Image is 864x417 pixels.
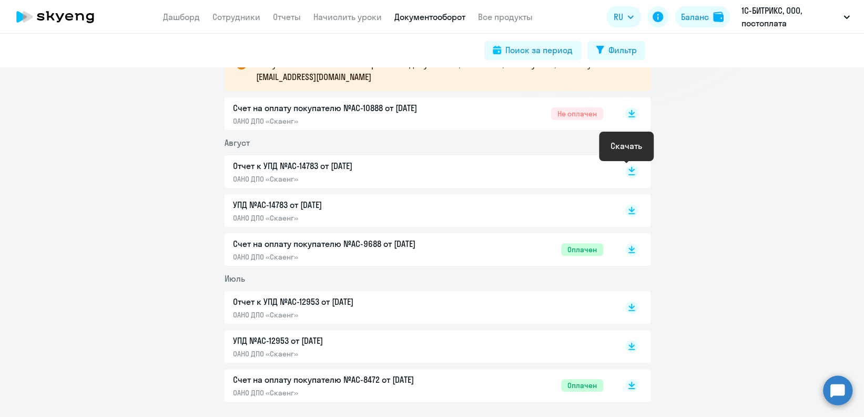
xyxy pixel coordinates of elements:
[233,295,454,308] p: Отчет к УПД №AC-12953 от [DATE]
[608,44,637,56] div: Фильтр
[233,174,454,184] p: ОАНО ДПО «Скаенг»
[233,102,454,114] p: Счет на оплату покупателю №AC-10888 от [DATE]
[614,11,623,23] span: RU
[163,12,200,22] a: Дашборд
[681,11,709,23] div: Баланс
[675,6,730,27] button: Балансbalance
[233,237,603,262] a: Счет на оплату покупателю №AC-9688 от [DATE]ОАНО ДПО «Скаенг»Оплачен
[233,116,454,126] p: ОАНО ДПО «Скаенг»
[611,140,642,152] div: Скачать
[256,58,632,83] p: В случае возникновения вопросов по документам, напишите, пожалуйста, на почту [EMAIL_ADDRESS][DOM...
[233,237,454,250] p: Счет на оплату покупателю №AC-9688 от [DATE]
[233,160,454,172] p: Отчет к УПД №AC-14783 от [DATE]
[505,44,573,56] div: Поиск за период
[233,252,454,262] p: ОАНО ДПО «Скаенг»
[273,12,301,22] a: Отчеты
[233,213,454,223] p: ОАНО ДПО «Скаенг»
[741,4,839,29] p: 1С-БИТРИКС, ООО, постоплата
[233,334,454,347] p: УПД №AC-12953 от [DATE]
[225,273,245,284] span: Июль
[736,4,855,29] button: 1С-БИТРИКС, ООО, постоплата
[233,334,603,359] a: УПД №AC-12953 от [DATE]ОАНО ДПО «Скаенг»
[233,373,603,398] a: Счет на оплату покупателю №AC-8472 от [DATE]ОАНО ДПО «Скаенг»Оплачен
[233,388,454,398] p: ОАНО ДПО «Скаенг»
[484,41,581,60] button: Поиск за период
[233,349,454,359] p: ОАНО ДПО «Скаенг»
[233,198,454,211] p: УПД №AC-14783 от [DATE]
[225,137,250,148] span: Август
[313,12,382,22] a: Начислить уроки
[561,379,603,392] span: Оплачен
[551,107,603,120] span: Не оплачен
[394,12,465,22] a: Документооборот
[561,243,603,256] span: Оплачен
[478,12,533,22] a: Все продукты
[233,373,454,386] p: Счет на оплату покупателю №AC-8472 от [DATE]
[233,160,603,184] a: Отчет к УПД №AC-14783 от [DATE]ОАНО ДПО «Скаенг»
[233,102,603,126] a: Счет на оплату покупателю №AC-10888 от [DATE]ОАНО ДПО «Скаенг»Не оплачен
[233,310,454,320] p: ОАНО ДПО «Скаенг»
[233,198,603,223] a: УПД №AC-14783 от [DATE]ОАНО ДПО «Скаенг»
[606,6,641,27] button: RU
[713,12,724,22] img: balance
[212,12,260,22] a: Сотрудники
[587,41,645,60] button: Фильтр
[233,295,603,320] a: Отчет к УПД №AC-12953 от [DATE]ОАНО ДПО «Скаенг»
